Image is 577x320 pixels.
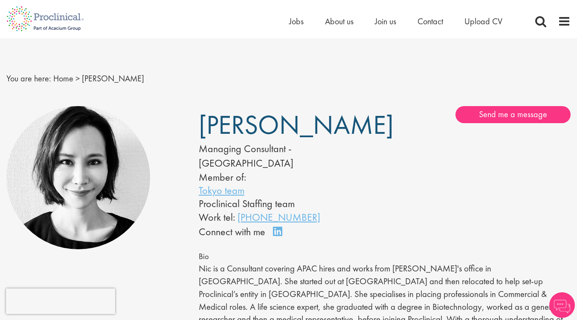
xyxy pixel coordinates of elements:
[199,197,359,210] li: Proclinical Staffing team
[455,106,571,123] a: Send me a message
[6,288,115,314] iframe: reCAPTCHA
[75,73,80,84] span: >
[199,108,394,142] span: [PERSON_NAME]
[199,251,209,262] span: Bio
[199,184,244,197] a: Tokyo team
[199,210,235,224] span: Work tel:
[6,106,150,250] img: Nic Choa
[464,16,502,27] a: Upload CV
[375,16,396,27] a: Join us
[199,141,359,171] div: Managing Consultant - [GEOGRAPHIC_DATA]
[325,16,354,27] a: About us
[53,73,73,84] a: breadcrumb link
[199,170,246,184] label: Member of:
[6,73,51,84] span: You are here:
[238,210,320,224] a: [PHONE_NUMBER]
[82,73,144,84] span: [PERSON_NAME]
[289,16,304,27] a: Jobs
[418,16,443,27] a: Contact
[549,292,575,318] img: Chatbot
